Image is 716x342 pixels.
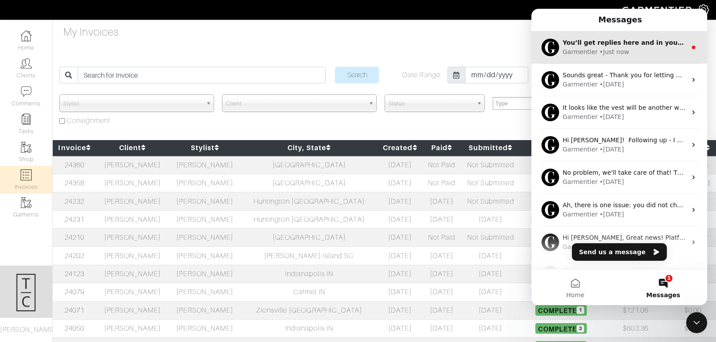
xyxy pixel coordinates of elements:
img: Profile image for Garmentier [10,95,28,112]
span: Client [226,95,365,112]
td: [PERSON_NAME] [169,247,241,265]
td: [DATE] [423,210,460,228]
td: [PERSON_NAME] [96,247,169,265]
div: • [DATE] [68,169,93,178]
td: [DATE] [423,301,460,319]
span: 3 [577,325,584,332]
td: [DATE] [423,319,460,337]
td: Huntington [GEOGRAPHIC_DATA] [241,210,378,228]
td: Not Paid [423,229,460,247]
td: [GEOGRAPHIC_DATA] [241,229,378,247]
a: City, State [287,144,331,152]
td: Carmel IN [241,283,378,301]
a: Stylist [191,144,219,152]
td: Not Submitted [461,174,521,192]
span: Ah, there is one issue: you did not choose a size for the Tan [PERSON_NAME] Men's Suede Loafer ([... [31,193,673,200]
img: comment-icon-a0a6a9ef722e966f86d9cbdc48e553b5cf19dbc54f86b18d962a5391bc8f6eb6.png [21,86,32,97]
img: Profile image for Garmentier [10,257,28,275]
td: [PERSON_NAME] [96,301,169,319]
img: Profile image for Garmentier [10,225,28,242]
a: Invoice [58,144,91,152]
img: garmentier-logo-header-white-b43fb05a5012e4ada735d5af1a66efaba907eab6374d6393d1fbf88cb4ef424d.png [618,2,698,18]
td: [DATE] [423,265,460,283]
td: [PERSON_NAME] [96,229,169,247]
button: Send us a message [40,234,135,252]
span: Status [389,95,473,112]
a: 24071 [65,306,84,314]
a: 24231 [65,216,84,223]
span: Production [531,287,592,297]
div: Garmentier [31,169,66,178]
td: [DATE] [461,301,521,319]
td: [PERSON_NAME] Island SC [241,247,378,265]
td: [PERSON_NAME] [96,265,169,283]
td: [PERSON_NAME] [169,192,241,210]
img: orders-icon-0abe47150d42831381b5fb84f609e132dff9fe21cb692f30cb5eec754e2cba89.png [21,169,32,180]
div: Garmentier [31,201,66,210]
td: Not Paid [423,174,460,192]
td: [PERSON_NAME] [169,156,241,174]
span: Home [35,283,53,289]
span: Production [531,250,592,261]
div: • [DATE] [68,71,93,80]
td: [DATE] [461,283,521,301]
td: $0.00 [670,319,716,337]
td: [DATE] [423,192,460,210]
td: Indianapolis IN [241,319,378,337]
div: Garmentier [31,71,66,80]
td: [DATE] [423,283,460,301]
input: Search for Invoice [78,67,326,83]
a: 24358 [65,179,84,187]
td: [PERSON_NAME] [96,210,169,228]
a: 24202 [65,252,84,260]
div: • [DATE] [68,201,93,210]
a: 24079 [65,288,84,296]
h4: My Invoices [63,26,119,39]
span: No problem, we'll take care of that! Thank you! [31,160,177,167]
img: Profile image for Garmentier [10,160,28,177]
img: Profile image for Garmentier [10,127,28,145]
td: [PERSON_NAME] [169,301,241,319]
img: Profile image for Garmentier [10,192,28,210]
iframe: Intercom live chat [531,9,707,305]
td: [DATE] [461,210,521,228]
div: Garmentier [31,39,66,48]
iframe: Intercom live chat [686,312,707,333]
td: [DATE] [377,283,423,301]
td: [DATE] [377,301,423,319]
a: Submitted [469,144,513,152]
td: [PERSON_NAME] [96,192,169,210]
td: [PERSON_NAME] [169,319,241,337]
td: [DATE] [461,265,521,283]
span: You’ll get replies here and in your email: ✉️ [PERSON_NAME][EMAIL_ADDRESS][PERSON_NAME][DOMAIN_NA... [31,30,560,37]
td: [DATE] [377,265,423,283]
td: Zionsville [GEOGRAPHIC_DATA] [241,301,378,319]
td: [PERSON_NAME] [96,283,169,301]
img: garments-icon-b7da505a4dc4fd61783c78ac3ca0ef83fa9d6f193b1c9dc38574b1d14d53ca28.png [21,142,32,153]
td: [GEOGRAPHIC_DATA] [241,174,378,192]
td: [PERSON_NAME] [169,174,241,192]
div: • [DATE] [68,234,93,243]
span: Complete [535,323,587,334]
td: Not Submitted [461,192,521,210]
td: Not Submitted [461,229,521,247]
div: Garmentier [31,234,66,243]
td: [DATE] [377,247,423,265]
label: Date Range: [402,70,442,80]
img: garments-icon-b7da505a4dc4fd61783c78ac3ca0ef83fa9d6f193b1c9dc38574b1d14d53ca28.png [21,197,32,208]
td: Not Submitted [461,156,521,174]
td: Not Paid [423,156,460,174]
td: [PERSON_NAME] [96,174,169,192]
input: Search [335,67,379,83]
img: dashboard-icon-dbcd8f5a0b271acd01030246c82b418ddd0df26cd7fceb0bd07c9910d44c42f6.png [21,30,32,41]
td: [DATE] [377,319,423,337]
td: $603.36 [601,319,669,337]
td: Indianapolis IN [241,265,378,283]
span: Complete [535,305,587,316]
a: Created [383,144,417,152]
td: [DATE] [377,229,423,247]
span: Production [531,214,592,225]
img: reminder-icon-8004d30b9f0a5d33ae49ab947aed9ed385cf756f9e5892f1edd6e32f2345188e.png [21,114,32,125]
